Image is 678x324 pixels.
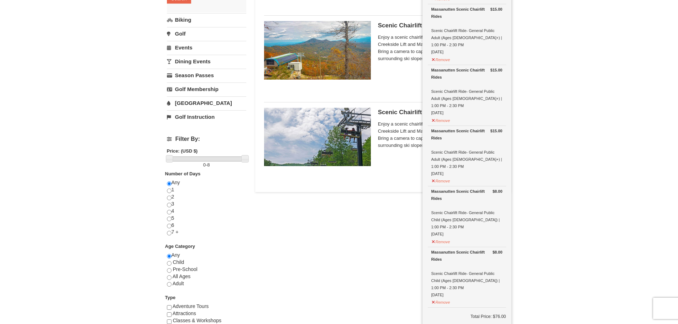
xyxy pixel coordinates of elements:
div: Massanutten Scenic Chairlift Rides [431,6,503,20]
strong: $8.00 [493,249,503,256]
span: Enjoy a scenic chairlift ride up Massanutten’s signature Creekside Lift and Massanutten's NEW Pea... [378,34,503,62]
div: Massanutten Scenic Chairlift Rides [431,188,503,202]
div: Scenic Chairlift Ride- General Public Child (Ages [DEMOGRAPHIC_DATA]) | 1:00 PM - 2:30 PM [DATE] [431,188,503,238]
span: Enjoy a scenic chairlift ride up Massanutten’s signature Creekside Lift and Massanutten's NEW Pea... [378,121,503,149]
img: 24896431-9-664d1467.jpg [264,108,371,166]
a: Biking [167,13,246,26]
strong: $15.00 [490,127,503,134]
span: Adventure Tours [173,303,209,309]
strong: Number of Days [165,171,201,176]
button: Remove [431,176,451,185]
a: Golf [167,27,246,40]
div: Massanutten Scenic Chairlift Rides [431,67,503,81]
button: Remove [431,237,451,245]
a: Events [167,41,246,54]
h5: Scenic Chairlift Ride | 1:00 PM - 2:30 PM [378,109,503,116]
div: Any [167,252,246,294]
h6: Total Price: $76.00 [428,313,506,320]
div: Scenic Chairlift Ride- General Public Child (Ages [DEMOGRAPHIC_DATA]) | 1:00 PM - 2:30 PM [DATE] [431,249,503,298]
span: Child [173,259,184,265]
span: 0 [203,162,206,168]
span: Classes & Workshops [173,318,221,323]
button: Remove [431,54,451,63]
h4: Filter By: [167,136,246,142]
div: Scenic Chairlift Ride- General Public Adult (Ages [DEMOGRAPHIC_DATA]+) | 1:00 PM - 2:30 PM [DATE] [431,127,503,177]
strong: $8.00 [493,188,503,195]
strong: Price: (USD $) [167,148,198,154]
button: Remove [431,115,451,124]
span: Adult [173,281,184,286]
strong: $15.00 [490,6,503,13]
strong: Age Category [165,244,195,249]
div: Massanutten Scenic Chairlift Rides [431,249,503,263]
strong: $15.00 [490,67,503,74]
label: - [167,161,246,169]
span: Pre-School [173,266,197,272]
div: Scenic Chairlift Ride- General Public Adult (Ages [DEMOGRAPHIC_DATA]+) | 1:00 PM - 2:30 PM [DATE] [431,6,503,55]
span: 8 [207,162,210,168]
span: All Ages [173,273,191,279]
div: Any 1 2 3 4 5 6 7 + [167,179,246,243]
span: Attractions [173,310,196,316]
button: Remove [431,297,451,306]
a: Golf Instruction [167,110,246,123]
div: Scenic Chairlift Ride- General Public Adult (Ages [DEMOGRAPHIC_DATA]+) | 1:00 PM - 2:30 PM [DATE] [431,67,503,116]
a: Golf Membership [167,83,246,96]
a: Dining Events [167,55,246,68]
a: Season Passes [167,69,246,82]
h5: Scenic Chairlift Ride | 11:30 AM - 1:00 PM [378,22,503,29]
div: Massanutten Scenic Chairlift Rides [431,127,503,142]
a: [GEOGRAPHIC_DATA] [167,96,246,110]
strong: Type [165,295,175,300]
img: 24896431-13-a88f1aaf.jpg [264,21,371,79]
